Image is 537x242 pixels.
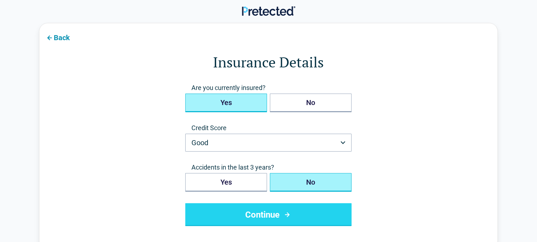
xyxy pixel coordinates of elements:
[185,124,352,132] label: Credit Score
[185,173,267,192] button: Yes
[68,52,469,72] h1: Insurance Details
[185,94,267,112] button: Yes
[270,173,352,192] button: No
[39,29,76,45] button: Back
[270,94,352,112] button: No
[185,203,352,226] button: Continue
[185,84,352,92] span: Are you currently insured?
[185,163,352,172] span: Accidents in the last 3 years?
